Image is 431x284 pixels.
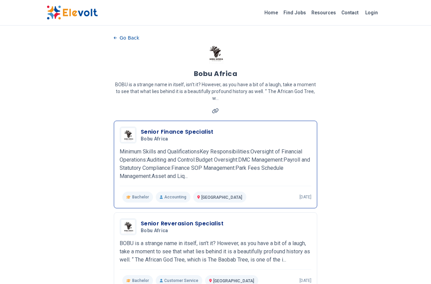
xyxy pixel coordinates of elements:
[397,251,431,284] iframe: Chat Widget
[141,128,214,136] h3: Senior Finance Specialist
[309,7,339,18] a: Resources
[121,128,135,142] img: Bobu Africa
[47,5,98,20] img: Elevolt
[141,136,168,142] span: Bobu Africa
[120,148,311,180] p: Minimum Skills and QualificationsKey Responsibilities:Oversight of Financial Operations:Auditing ...
[120,239,311,264] p: BOBU is a strange name in itself, isn’t it? However, as you have a bit of a laugh, take a moment ...
[262,7,281,18] a: Home
[121,220,135,234] img: Bobu Africa
[194,69,237,78] h1: Bobu Africa
[132,194,149,200] span: Bachelor
[361,6,382,19] a: Login
[156,192,190,203] p: Accounting
[141,228,168,234] span: Bobu Africa
[132,278,149,283] span: Bachelor
[339,7,361,18] a: Contact
[299,278,311,283] p: [DATE]
[201,195,242,200] span: [GEOGRAPHIC_DATA]
[141,220,224,228] h3: Senior Reverasion Specialist
[299,194,311,200] p: [DATE]
[114,33,139,43] button: Go Back
[281,7,309,18] a: Find Jobs
[213,279,254,283] span: [GEOGRAPHIC_DATA]
[120,126,311,203] a: Bobu AfricaSenior Finance SpecialistBobu AfricaMinimum Skills and QualificationsKey Responsibilit...
[114,81,317,102] p: BOBU is a strange name in itself, isn’t it? However, as you have a bit of a laugh, take a moment ...
[205,43,226,63] img: Bobu Africa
